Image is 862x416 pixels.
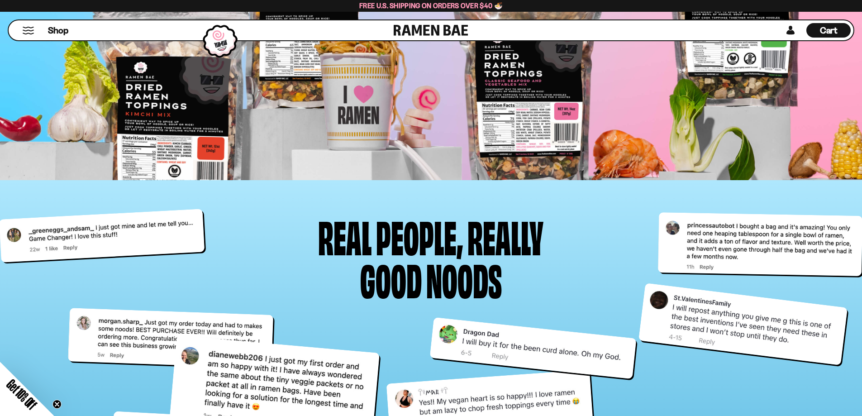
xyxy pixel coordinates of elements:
[376,214,463,257] div: people,
[318,214,371,257] div: Real
[359,1,503,10] span: Free U.S. Shipping on Orders over $40 🍜
[806,20,851,40] div: Cart
[4,377,39,412] span: Get 10% Off
[426,257,502,300] div: noods
[52,400,62,409] button: Close teaser
[48,24,68,37] span: Shop
[48,23,68,38] a: Shop
[22,27,34,34] button: Mobile Menu Trigger
[467,214,543,257] div: Really
[360,257,422,300] div: good
[820,25,838,36] span: Cart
